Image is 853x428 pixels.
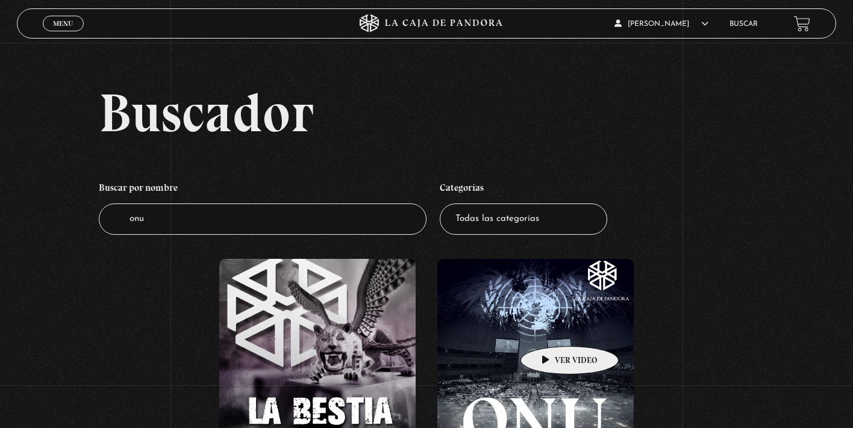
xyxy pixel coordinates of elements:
h2: Buscador [99,85,836,140]
span: Cerrar [49,30,78,39]
span: Menu [53,20,73,27]
a: Buscar [730,20,758,28]
h4: Categorías [440,176,607,203]
span: [PERSON_NAME] [614,20,708,28]
h4: Buscar por nombre [99,176,426,203]
a: View your shopping cart [794,16,810,32]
